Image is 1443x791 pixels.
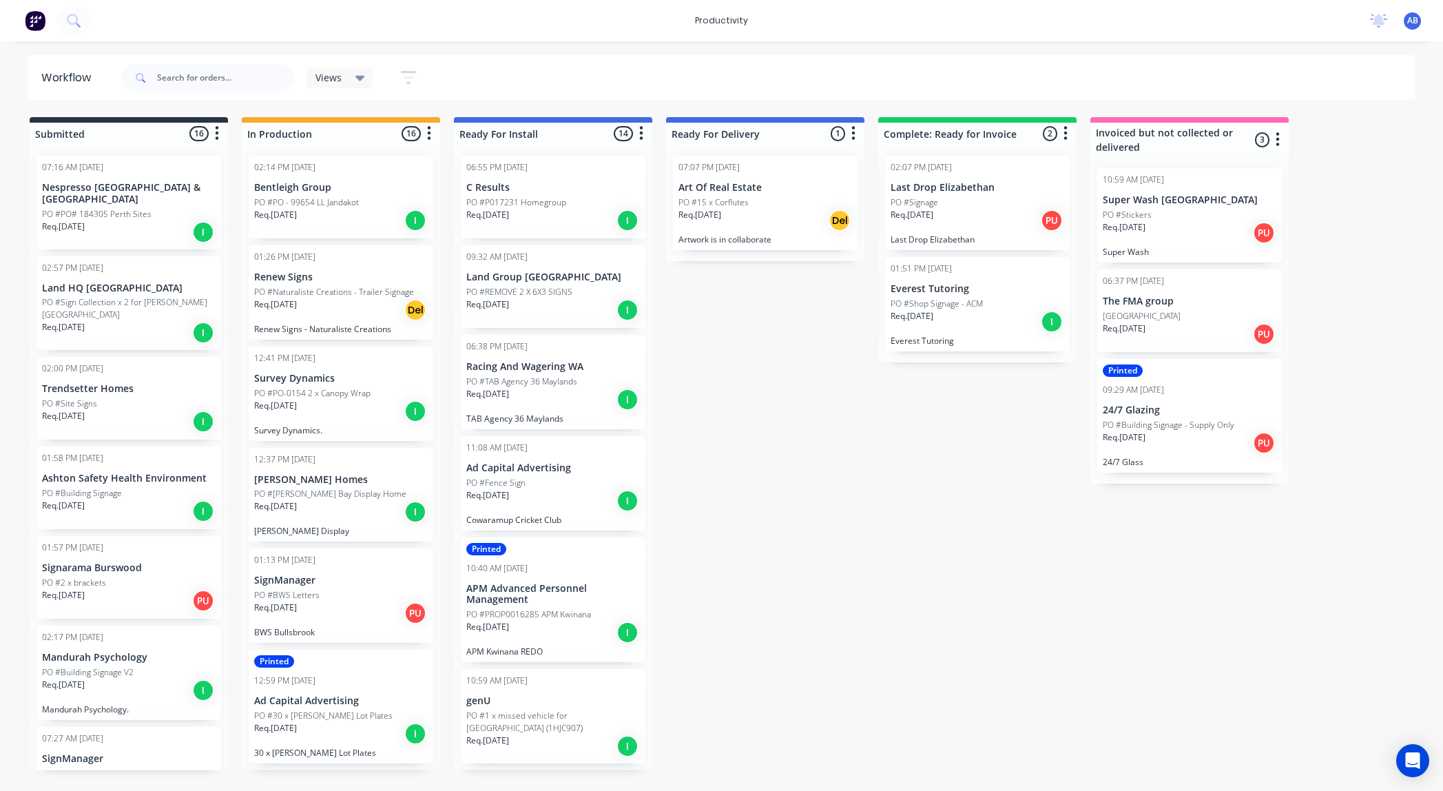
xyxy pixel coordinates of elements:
[891,196,938,209] p: PO #Signage
[249,650,433,763] div: Printed12:59 PM [DATE]Ad Capital AdvertisingPO #30 x [PERSON_NAME] Lot PlatesReq.[DATE]I30 x [PER...
[466,182,640,194] p: C Results
[891,298,983,310] p: PO #Shop Signage - ACM
[42,542,103,554] div: 01:57 PM [DATE]
[254,488,406,500] p: PO #[PERSON_NAME] Bay Display Home
[616,490,639,512] div: I
[1103,431,1145,444] p: Req. [DATE]
[37,256,221,351] div: 02:57 PM [DATE]Land HQ [GEOGRAPHIC_DATA]PO #Sign Collection x 2 for [PERSON_NAME][GEOGRAPHIC_DATA...
[885,156,1070,250] div: 02:07 PM [DATE]Last Drop ElizabethanPO #SignageReq.[DATE]PULast Drop Elizabethan
[891,209,933,221] p: Req. [DATE]
[616,735,639,757] div: I
[1103,364,1143,377] div: Printed
[1253,432,1275,454] div: PU
[1253,222,1275,244] div: PU
[249,245,433,340] div: 01:26 PM [DATE]Renew SignsPO #Naturaliste Creations - Trailer SignageReq.[DATE]DelRenew Signs - N...
[42,500,85,512] p: Req. [DATE]
[254,627,428,637] p: BWS Bullsbrook
[461,335,645,429] div: 06:38 PM [DATE]Racing And Wagering WAPO #TAB Agency 36 MaylandsReq.[DATE]ITAB Agency 36 Maylands
[885,257,1070,351] div: 01:51 PM [DATE]Everest TutoringPO #Shop Signage - ACMReq.[DATE]IEverest Tutoring
[466,621,509,633] p: Req. [DATE]
[466,196,566,209] p: PO #P017231 Homegroup
[254,209,297,221] p: Req. [DATE]
[466,361,640,373] p: Racing And Wagering WA
[42,753,216,765] p: SignManager
[254,554,315,566] div: 01:13 PM [DATE]
[891,234,1064,245] p: Last Drop Elizabethan
[42,768,154,780] p: PO #[PERSON_NAME] Ice Box
[404,209,426,232] div: I
[192,411,214,433] div: I
[1103,247,1276,257] p: Super Wash
[461,436,645,531] div: 11:08 AM [DATE]Ad Capital AdvertisingPO #Fence SignReq.[DATE]ICowaramup Cricket Club
[42,631,103,644] div: 02:17 PM [DATE]
[829,209,851,232] div: Del
[466,489,509,502] p: Req. [DATE]
[1103,457,1276,467] p: 24/7 Glass
[891,161,952,174] div: 02:07 PM [DATE]
[254,695,428,707] p: Ad Capital Advertising
[254,675,315,687] div: 12:59 PM [DATE]
[466,675,528,687] div: 10:59 AM [DATE]
[254,373,428,384] p: Survey Dynamics
[404,299,426,321] div: Del
[1103,419,1234,431] p: PO #Building Signage - Supply Only
[42,704,216,715] p: Mandurah Psychology.
[678,161,740,174] div: 07:07 PM [DATE]
[254,748,428,758] p: 30 x [PERSON_NAME] Lot Plates
[249,548,433,643] div: 01:13 PM [DATE]SignManagerPO #BWS LettersReq.[DATE]PUBWS Bullsbrook
[37,446,221,529] div: 01:58 PM [DATE]Ashton Safety Health EnvironmentPO #Building SignageReq.[DATE]I
[1041,311,1063,333] div: I
[254,500,297,513] p: Req. [DATE]
[42,473,216,484] p: Ashton Safety Health Environment
[1103,174,1164,186] div: 10:59 AM [DATE]
[466,209,509,221] p: Req. [DATE]
[42,321,85,333] p: Req. [DATE]
[157,64,293,92] input: Search for orders...
[42,666,134,679] p: PO #Building Signage V2
[42,652,216,664] p: Mandurah Psychology
[466,340,528,353] div: 06:38 PM [DATE]
[192,221,214,243] div: I
[466,477,526,489] p: PO #Fence Sign
[891,336,1064,346] p: Everest Tutoring
[466,562,528,575] div: 10:40 AM [DATE]
[42,562,216,574] p: Signarama Burswood
[1396,744,1429,777] div: Open Intercom Messenger
[42,296,216,321] p: PO #Sign Collection x 2 for [PERSON_NAME][GEOGRAPHIC_DATA]
[37,626,221,720] div: 02:17 PM [DATE]Mandurah PsychologyPO #Building Signage V2Req.[DATE]IMandurah Psychology.
[673,156,858,250] div: 07:07 PM [DATE]Art Of Real EstatePO #15 x CorflutesReq.[DATE]DelArtwork is in collaborate
[42,282,216,294] p: Land HQ [GEOGRAPHIC_DATA]
[1103,404,1276,416] p: 24/7 Glazing
[254,298,297,311] p: Req. [DATE]
[461,156,645,238] div: 06:55 PM [DATE]C ResultsPO #P017231 HomegroupReq.[DATE]I
[192,322,214,344] div: I
[466,515,640,525] p: Cowaramup Cricket Club
[1103,310,1181,322] p: [GEOGRAPHIC_DATA]
[42,452,103,464] div: 01:58 PM [DATE]
[688,10,755,31] div: productivity
[466,388,509,400] p: Req. [DATE]
[461,245,645,328] div: 09:32 AM [DATE]Land Group [GEOGRAPHIC_DATA]PO #REMOVE 2 X 6X3 SIGNSReq.[DATE]I
[404,501,426,523] div: I
[466,376,577,388] p: PO #TAB Agency 36 Maylands
[254,271,428,283] p: Renew Signs
[254,286,414,298] p: PO #Naturaliste Creations - Trailer Signage
[42,679,85,691] p: Req. [DATE]
[42,410,85,422] p: Req. [DATE]
[1103,275,1164,287] div: 06:37 PM [DATE]
[466,583,640,606] p: APM Advanced Personnel Management
[1103,221,1145,234] p: Req. [DATE]
[1097,269,1282,352] div: 06:37 PM [DATE]The FMA group[GEOGRAPHIC_DATA]Req.[DATE]PU
[466,161,528,174] div: 06:55 PM [DATE]
[42,732,103,745] div: 07:27 AM [DATE]
[678,196,749,209] p: PO #15 x Corflutes
[1041,209,1063,232] div: PU
[466,251,528,263] div: 09:32 AM [DATE]
[42,182,216,205] p: Nespresso [GEOGRAPHIC_DATA] & [GEOGRAPHIC_DATA]
[254,602,297,614] p: Req. [DATE]
[466,462,640,474] p: Ad Capital Advertising
[315,70,342,85] span: Views
[891,263,952,275] div: 01:51 PM [DATE]
[42,398,97,410] p: PO #Site Signs
[42,362,103,375] div: 02:00 PM [DATE]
